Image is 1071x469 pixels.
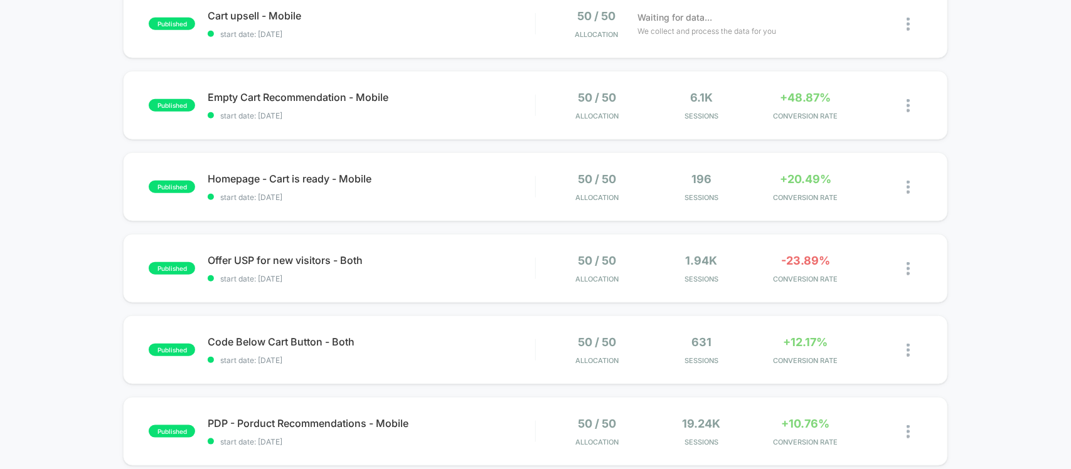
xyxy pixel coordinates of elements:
[907,99,910,112] img: close
[208,254,535,266] span: Offer USP for new visitors - Both
[575,30,618,39] span: Allocation
[149,262,195,275] span: published
[576,112,619,120] span: Allocation
[578,91,617,104] span: 50 / 50
[907,181,910,194] img: close
[691,172,711,186] span: 196
[577,9,615,23] span: 50 / 50
[208,335,535,348] span: Code Below Cart Button - Both
[653,193,750,202] span: Sessions
[757,193,855,202] span: CONVERSION RATE
[208,91,535,103] span: Empty Cart Recommendation - Mobile
[690,91,713,104] span: 6.1k
[780,172,831,186] span: +20.49%
[208,172,535,185] span: Homepage - Cart is ready - Mobile
[784,335,828,349] span: +12.17%
[653,438,750,446] span: Sessions
[757,275,855,283] span: CONVERSION RATE
[576,193,619,202] span: Allocation
[578,417,617,430] span: 50 / 50
[208,9,535,22] span: Cart upsell - Mobile
[578,335,617,349] span: 50 / 50
[149,425,195,438] span: published
[576,356,619,365] span: Allocation
[149,344,195,356] span: published
[149,181,195,193] span: published
[638,11,713,24] span: Waiting for data...
[208,417,535,429] span: PDP - Porduct Recommendations - Mobile
[653,356,750,365] span: Sessions
[907,344,910,357] img: close
[578,254,617,267] span: 50 / 50
[149,99,195,112] span: published
[576,275,619,283] span: Allocation
[686,254,718,267] span: 1.94k
[638,25,777,37] span: We collect and process the data for you
[691,335,711,349] span: 631
[208,356,535,365] span: start date: [DATE]
[149,18,195,30] span: published
[208,274,535,283] span: start date: [DATE]
[907,18,910,31] img: close
[757,438,855,446] span: CONVERSION RATE
[208,111,535,120] span: start date: [DATE]
[781,91,831,104] span: +48.87%
[781,254,830,267] span: -23.89%
[782,417,830,430] span: +10.76%
[576,438,619,446] span: Allocation
[208,192,535,202] span: start date: [DATE]
[907,262,910,275] img: close
[757,356,855,365] span: CONVERSION RATE
[757,112,855,120] span: CONVERSION RATE
[683,417,721,430] span: 19.24k
[578,172,617,186] span: 50 / 50
[907,425,910,438] img: close
[208,437,535,446] span: start date: [DATE]
[653,275,750,283] span: Sessions
[208,29,535,39] span: start date: [DATE]
[653,112,750,120] span: Sessions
